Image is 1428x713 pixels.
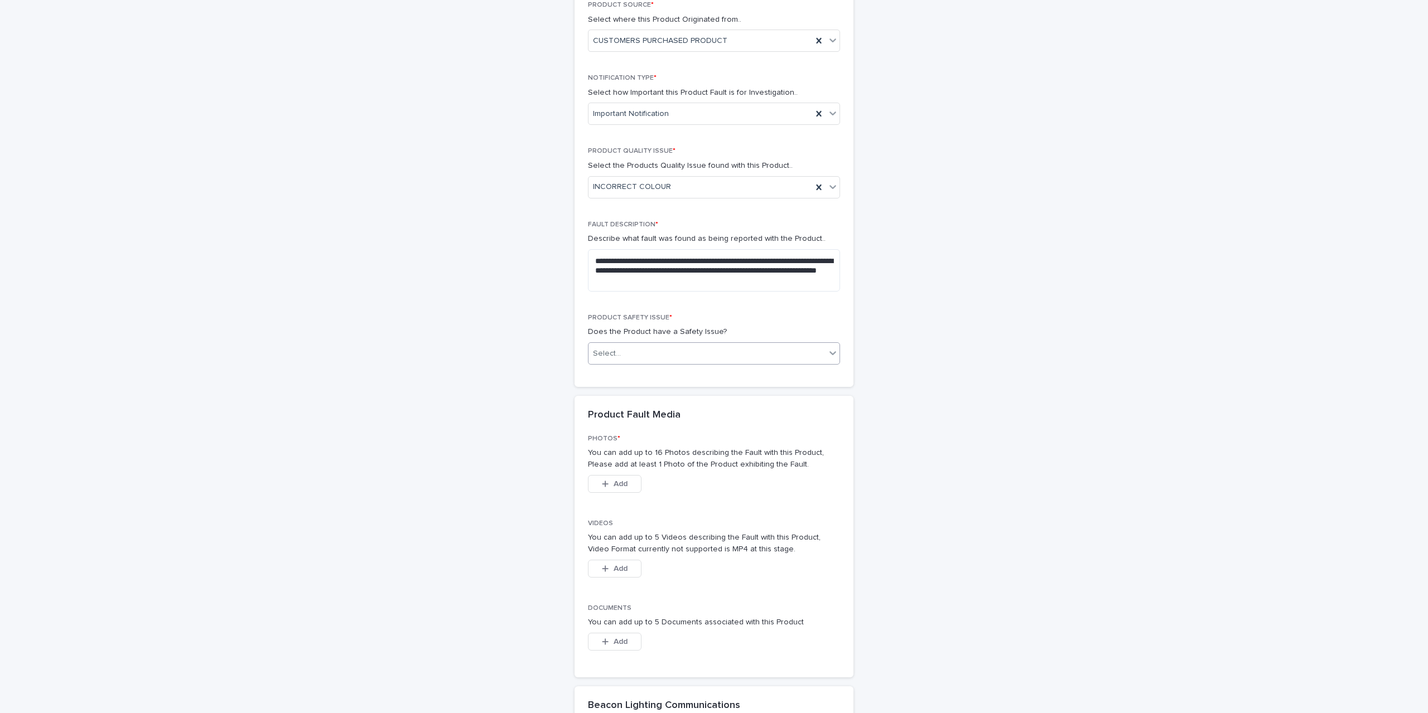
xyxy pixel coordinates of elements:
p: Describe what fault was found as being reported with the Product.. [588,233,840,245]
p: Select how Important this Product Fault is for Investigation.. [588,87,840,99]
span: Add [614,638,628,646]
span: NOTIFICATION TYPE [588,75,657,81]
span: CUSTOMERS PURCHASED PRODUCT [593,35,727,47]
p: You can add up to 16 Photos describing the Fault with this Product, Please add at least 1 Photo o... [588,447,840,471]
span: PRODUCT SAFETY ISSUE [588,314,672,321]
h2: Beacon Lighting Communications [588,700,740,712]
span: Important Notification [593,108,669,120]
span: INCORRECT COLOUR [593,181,671,193]
span: DOCUMENTS [588,605,631,612]
button: Add [588,560,641,578]
span: FAULT DESCRIPTION [588,221,658,228]
div: Select... [593,348,621,360]
span: VIDEOS [588,520,613,527]
span: PRODUCT QUALITY ISSUE [588,148,676,154]
p: Select where this Product Originated from.. [588,14,840,26]
span: Add [614,565,628,573]
button: Add [588,475,641,493]
p: You can add up to 5 Documents associated with this Product [588,617,840,628]
span: Add [614,480,628,488]
button: Add [588,633,641,651]
span: PRODUCT SOURCE [588,2,654,8]
p: Select the Products Quality Issue found with this Product.. [588,160,840,172]
p: You can add up to 5 Videos describing the Fault with this Product, Video Format currently not sup... [588,532,840,555]
h2: Product Fault Media [588,409,681,421]
span: PHOTOS [588,435,620,442]
p: Does the Product have a Safety Issue? [588,326,840,338]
